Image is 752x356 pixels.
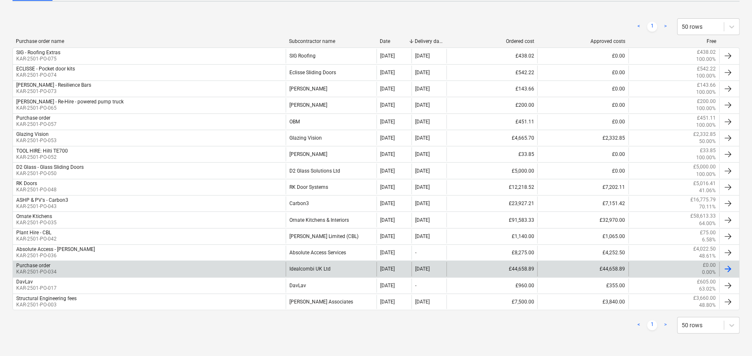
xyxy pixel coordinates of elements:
div: D2 Glass - Glass Sliding Doors [16,164,84,170]
div: Eclisse Sliding Doors [286,65,376,80]
div: Ordered cost [450,38,534,44]
div: [DATE] [415,119,430,125]
div: £12,218.52 [446,180,537,194]
div: RK Doors [16,181,37,186]
p: £75.00 [700,229,716,236]
div: [DATE] [415,184,430,190]
p: £16,775.79 [690,196,716,203]
p: £58,613.33 [690,213,716,220]
p: 100.00% [696,56,716,63]
p: 100.00% [696,105,716,112]
a: Next page [660,22,670,32]
p: KAR-2501-PO-003 [16,301,77,308]
div: OBM [286,115,376,129]
p: 48.61% [699,253,716,260]
div: [DATE] [380,217,395,223]
div: £0.00 [537,163,628,178]
div: Ornate Ktichens [16,213,52,219]
div: £5,000.00 [446,163,537,178]
p: £33.85 [700,147,716,154]
p: 48.80% [699,302,716,309]
p: £143.66 [697,82,716,89]
p: £605.00 [697,278,716,286]
p: £5,016.41 [693,180,716,187]
div: Glazing Vision [286,131,376,145]
div: Ornate Kitchens & Interiors [286,213,376,227]
div: [PERSON_NAME] [286,82,376,96]
div: £0.00 [537,65,628,80]
div: [DATE] [380,151,395,157]
div: [DATE] [380,266,395,272]
p: £542.22 [697,65,716,73]
iframe: Chat Widget [710,316,752,356]
div: [PERSON_NAME] - Resilience Bars [16,82,91,88]
div: £1,065.00 [537,229,628,243]
div: [PERSON_NAME] - Re-Hire - powered pump truck [16,99,124,105]
div: [DATE] [380,86,395,92]
div: [PERSON_NAME] [286,98,376,112]
div: £355.00 [537,278,628,293]
div: £33.85 [446,147,537,161]
p: KAR-2501-PO-052 [16,154,68,161]
div: D2 Glass Solutions Ltd [286,163,376,178]
p: KAR-2501-PO-042 [16,236,57,243]
div: Purchase order [16,263,50,268]
div: £8,275.00 [446,246,537,260]
div: Delivery date [415,38,443,44]
div: £960.00 [446,278,537,293]
p: KAR-2501-PO-053 [16,137,57,144]
div: Structural Engineering fees [16,296,77,301]
div: £438.02 [446,49,537,63]
div: DavLav [286,278,376,293]
a: Previous page [634,22,644,32]
div: £2,332.85 [537,131,628,145]
p: KAR-2501-PO-035 [16,219,57,226]
p: KAR-2501-PO-017 [16,285,57,292]
p: 0.00% [702,269,716,276]
div: [DATE] [415,217,430,223]
p: 64.00% [699,220,716,227]
div: [DATE] [380,135,395,141]
div: £7,151.42 [537,196,628,211]
div: SIG - Roofing Extras [16,50,60,55]
div: - [415,250,416,256]
p: £3,660.00 [693,295,716,302]
div: [DATE] [380,70,395,75]
p: £4,022.50 [693,246,716,253]
p: 100.00% [696,89,716,96]
div: £44,658.89 [537,262,628,276]
div: £23,927.21 [446,196,537,211]
div: [DATE] [380,184,395,190]
div: ASHP & PV's - Carbon3 [16,197,68,203]
p: KAR-2501-PO-043 [16,203,68,210]
p: KAR-2501-PO-075 [16,55,60,63]
p: £451.11 [697,115,716,122]
p: 70.11% [699,203,716,211]
div: £3,840.00 [537,295,628,309]
div: [DATE] [380,102,395,108]
div: DavLav [16,279,33,285]
div: Subcontractor name [289,38,374,44]
div: [DATE] [415,53,430,59]
div: £44,658.89 [446,262,537,276]
div: [DATE] [380,299,395,305]
div: Glazing Vision [16,131,49,137]
div: [DATE] [380,53,395,59]
div: [DATE] [415,233,430,239]
div: Absolute Access - [PERSON_NAME] [16,246,95,252]
div: [DATE] [415,135,430,141]
div: Carbon3 [286,196,376,211]
p: 50.00% [699,138,716,145]
div: [DATE] [380,168,395,174]
div: [PERSON_NAME] Limited (CBL) [286,229,376,243]
div: Purchase order [16,115,50,121]
div: ECLISSE - Pocket door kits [16,66,75,72]
div: TOOL HIRE: Hilti TE700 [16,148,68,154]
div: [PERSON_NAME] Associates [286,295,376,309]
p: KAR-2501-PO-036 [16,252,95,259]
p: KAR-2501-PO-073 [16,88,91,95]
p: £0.00 [703,262,716,269]
p: KAR-2501-PO-074 [16,72,75,79]
a: Page 1 is your current page [647,22,657,32]
div: £32,970.00 [537,213,628,227]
